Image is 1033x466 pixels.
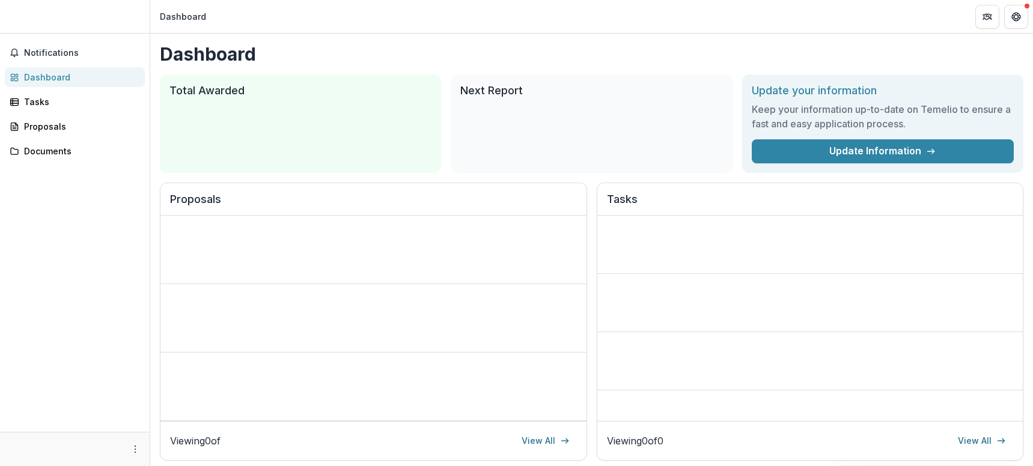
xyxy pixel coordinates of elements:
h2: Total Awarded [169,84,431,97]
div: Tasks [24,95,135,108]
h2: Proposals [170,193,577,216]
h2: Next Report [460,84,722,97]
button: More [128,442,142,456]
button: Get Help [1004,5,1028,29]
button: Partners [975,5,999,29]
p: Viewing 0 of 0 [607,434,663,448]
nav: breadcrumb [155,8,211,25]
h3: Keep your information up-to-date on Temelio to ensure a fast and easy application process. [752,102,1014,131]
h2: Update your information [752,84,1014,97]
a: View All [514,431,577,450]
div: Proposals [24,120,135,133]
div: Dashboard [160,10,206,23]
a: Update Information [752,139,1014,163]
div: Dashboard [24,71,135,83]
a: Dashboard [5,67,145,87]
h2: Tasks [607,193,1014,216]
a: View All [951,431,1013,450]
a: Documents [5,141,145,161]
a: Tasks [5,92,145,112]
a: Proposals [5,116,145,136]
span: Notifications [24,48,140,58]
div: Documents [24,145,135,157]
h1: Dashboard [160,43,1023,65]
p: Viewing 0 of [170,434,221,448]
button: Notifications [5,43,145,62]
